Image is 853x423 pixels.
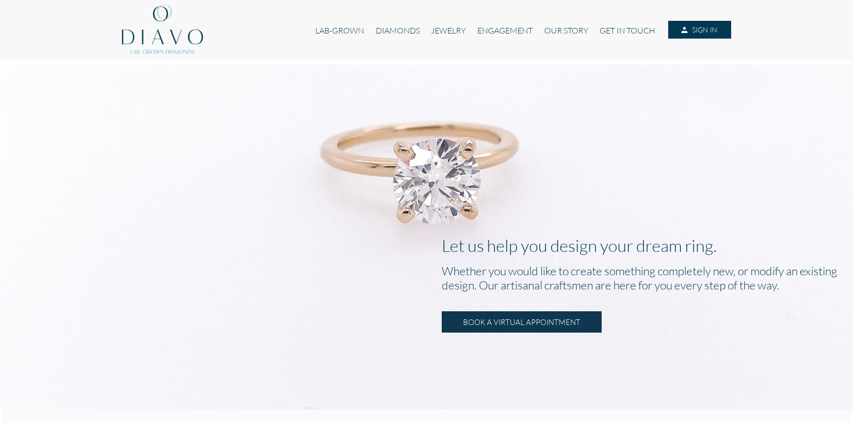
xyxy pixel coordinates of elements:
[668,21,731,39] a: SIGN IN
[472,21,538,40] a: ENGAGEMENT
[442,264,846,292] h2: Whether you would like to create something completely new, or modify an existing design. Our arti...
[425,21,472,40] a: JEWELRY
[310,21,370,40] a: LAB-GROWN
[594,21,661,40] a: GET IN TOUCH
[442,235,846,255] p: Let us help you design your dream ring.
[442,311,602,333] a: BOOK A VIRTUAL APPOINTMENT
[539,21,594,40] a: OUR STORY
[370,21,425,40] a: DIAMONDS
